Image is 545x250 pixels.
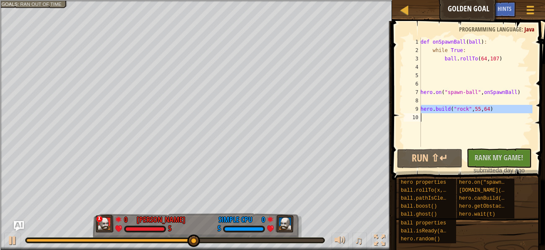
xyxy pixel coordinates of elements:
div: [PERSON_NAME] [137,214,185,225]
span: ball.isReady(ability) [401,228,464,234]
span: ♫ [354,234,363,247]
button: Rank My Game! [467,148,532,168]
button: Ctrl + P: Play [4,233,21,250]
div: Rename [3,49,542,56]
span: hero.random() [401,236,440,242]
button: Toggle fullscreen [371,233,388,250]
span: Rank My Game! [475,152,523,163]
span: hero.on("spawn-ball", f) [459,180,532,185]
div: Options [3,34,542,41]
div: 1 [404,38,421,46]
span: ball properties [401,220,446,226]
div: 8 [404,96,421,105]
img: thang_avatar_frame.png [96,215,114,232]
img: thang_avatar_frame.png [275,215,294,232]
button: Ask AI [14,221,24,231]
div: 0 [257,214,265,222]
span: ball.ghost() [401,211,437,217]
button: Ask AI [471,2,493,17]
div: 5 [218,225,221,233]
div: 4 [404,63,421,71]
div: Move To ... [3,56,542,64]
button: Run ⇧↵ [397,149,462,168]
span: Hints [498,5,511,13]
div: 9 [404,105,421,113]
span: ball.pathIsClear(x, y) [401,195,467,201]
div: 0 [124,214,132,222]
div: a day ago [471,166,527,174]
div: 2 [404,46,421,55]
button: Show game menu [520,2,541,21]
div: 7 [404,88,421,96]
span: [DOMAIN_NAME](type, x, y) [459,187,535,193]
div: x [96,216,103,222]
div: 6 [404,80,421,88]
span: : [522,25,524,33]
span: Ask AI [475,5,489,13]
button: Adjust volume [332,233,348,250]
div: 3 [404,55,421,63]
span: ball.boost() [401,203,437,209]
div: Sort New > Old [3,11,542,18]
div: 5 [404,71,421,80]
span: hero.canBuild(x, y) [459,195,516,201]
span: Java [524,25,535,33]
div: Simple CPU [218,214,252,225]
span: hero properties [401,180,446,185]
div: Sign out [3,41,542,49]
span: ball.rollTo(x, y) [401,187,452,193]
span: hero.wait(t) [459,211,495,217]
div: 5 [168,225,171,233]
div: Sort A > Z [3,3,542,11]
span: submitted [473,167,499,174]
div: Delete [3,26,542,34]
span: Programming language [459,25,522,33]
div: Move To ... [3,18,542,26]
button: ♫ [353,233,367,250]
span: hero.getObstacleAt(x, y) [459,203,532,209]
div: 10 [404,113,421,122]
